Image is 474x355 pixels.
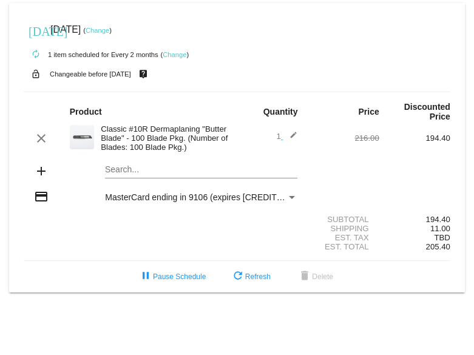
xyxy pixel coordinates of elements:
mat-icon: lock_open [29,66,43,82]
span: TBD [435,233,450,242]
small: Changeable before [DATE] [50,70,131,78]
button: Refresh [221,266,280,288]
strong: Product [70,107,102,117]
mat-icon: clear [34,131,49,146]
mat-icon: add [34,164,49,178]
strong: Price [359,107,379,117]
span: 1 [276,132,297,141]
mat-icon: refresh [231,269,245,284]
mat-icon: delete [297,269,312,284]
a: Change [86,27,109,34]
small: ( ) [83,27,112,34]
mat-icon: pause [138,269,153,284]
mat-icon: edit [283,131,297,146]
small: ( ) [161,51,189,58]
div: 194.40 [379,215,450,224]
div: 194.40 [379,134,450,143]
span: 11.00 [430,224,450,233]
span: Pause Schedule [138,272,206,281]
strong: Quantity [263,107,298,117]
img: 58.png [70,125,94,149]
div: Subtotal [308,215,379,224]
button: Delete [288,266,343,288]
mat-icon: credit_card [34,189,49,204]
div: 216.00 [308,134,379,143]
div: Shipping [308,224,379,233]
small: 1 item scheduled for Every 2 months [24,51,158,58]
div: Classic #10R Dermaplaning "Butter Blade" - 100 Blade Pkg. (Number of Blades: 100 Blade Pkg.) [95,124,237,152]
mat-icon: [DATE] [29,23,43,38]
div: Est. Total [308,242,379,251]
button: Pause Schedule [129,266,215,288]
div: Est. Tax [308,233,379,242]
mat-icon: live_help [136,66,151,82]
span: Delete [297,272,333,281]
span: 205.40 [426,242,450,251]
input: Search... [105,165,297,175]
mat-select: Payment Method [105,192,297,202]
mat-icon: autorenew [29,47,43,62]
span: Refresh [231,272,271,281]
a: Change [163,51,186,58]
span: MasterCard ending in 9106 (expires [CREDIT_CARD_DATA]) [105,192,337,202]
strong: Discounted Price [404,102,450,121]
